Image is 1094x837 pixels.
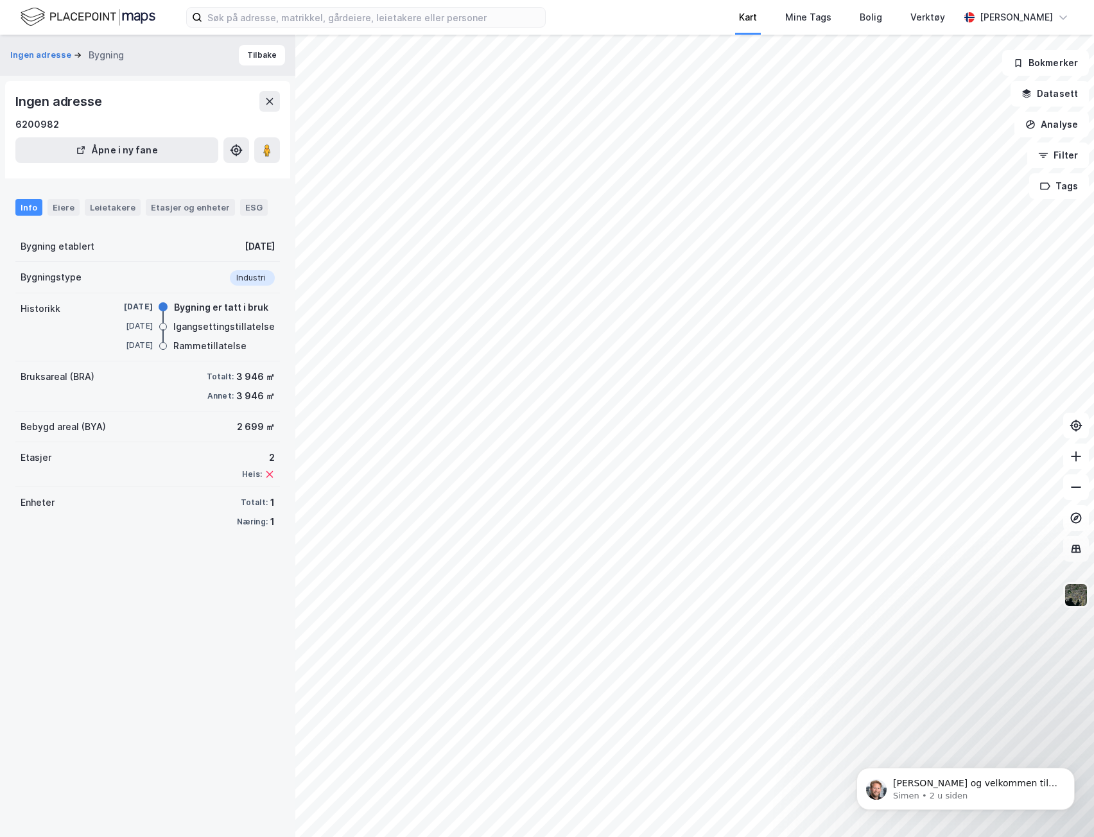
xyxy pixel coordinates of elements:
div: Bruksareal (BRA) [21,369,94,384]
div: Totalt: [207,372,234,382]
button: Tilbake [239,45,285,65]
div: 6200982 [15,117,59,132]
div: 1 [270,514,275,530]
div: [DATE] [101,301,153,313]
div: Rammetillatelse [173,338,247,354]
div: Bygning etablert [21,239,94,254]
div: 3 946 ㎡ [236,388,275,404]
div: Etasjer [21,450,51,465]
div: Etasjer og enheter [151,202,230,213]
div: Annet: [207,391,234,401]
div: ESG [240,199,268,216]
div: Mine Tags [785,10,831,25]
div: Heis: [242,469,262,479]
button: Tags [1029,173,1089,199]
div: Bygningstype [21,270,82,285]
button: Bokmerker [1002,50,1089,76]
div: 2 [242,450,275,465]
div: [DATE] [245,239,275,254]
div: Bebygd areal (BYA) [21,419,106,435]
button: Åpne i ny fane [15,137,218,163]
div: Eiere [48,199,80,216]
div: Bygning [89,47,124,63]
div: [DATE] [101,320,153,332]
div: Næring: [237,517,268,527]
div: [DATE] [101,340,153,351]
input: Søk på adresse, matrikkel, gårdeiere, leietakere eller personer [202,8,545,27]
div: 1 [270,495,275,510]
div: Bolig [860,10,882,25]
div: Verktøy [910,10,945,25]
iframe: Intercom notifications melding [837,741,1094,831]
button: Filter [1027,142,1089,168]
img: 9k= [1064,583,1088,607]
div: Bygning er tatt i bruk [174,300,268,315]
div: Kart [739,10,757,25]
div: Enheter [21,495,55,510]
img: logo.f888ab2527a4732fd821a326f86c7f29.svg [21,6,155,28]
button: Ingen adresse [10,49,74,62]
div: Igangsettingstillatelse [173,319,275,334]
div: Ingen adresse [15,91,104,112]
div: Info [15,199,42,216]
div: 2 699 ㎡ [237,419,275,435]
div: 3 946 ㎡ [236,369,275,384]
button: Datasett [1011,81,1089,107]
div: [PERSON_NAME] [980,10,1053,25]
button: Analyse [1014,112,1089,137]
div: Leietakere [85,199,141,216]
div: Historikk [21,301,60,316]
div: Totalt: [241,497,268,508]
